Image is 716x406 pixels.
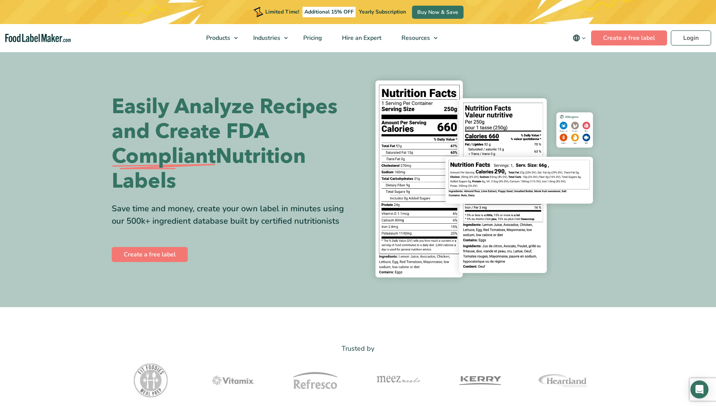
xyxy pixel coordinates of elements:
[301,34,323,42] span: Pricing
[112,343,605,354] p: Trusted by
[690,380,708,398] div: Open Intercom Messenger
[412,6,464,19] a: Buy Now & Save
[332,24,390,52] a: Hire an Expert
[112,94,353,194] h1: Easily Analyze Recipes and Create FDA Nutrition Labels
[112,203,353,227] div: Save time and money, create your own label in minutes using our 500k+ ingredient database built b...
[340,34,382,42] span: Hire an Expert
[196,24,242,52] a: Products
[303,7,356,17] span: Additional 15% OFF
[251,34,281,42] span: Industries
[671,30,711,45] a: Login
[392,24,441,52] a: Resources
[112,247,188,262] a: Create a free label
[399,34,431,42] span: Resources
[591,30,667,45] a: Create a free label
[112,144,216,169] span: Compliant
[204,34,231,42] span: Products
[265,8,299,15] span: Limited Time!
[243,24,292,52] a: Industries
[293,24,330,52] a: Pricing
[359,8,406,15] span: Yearly Subscription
